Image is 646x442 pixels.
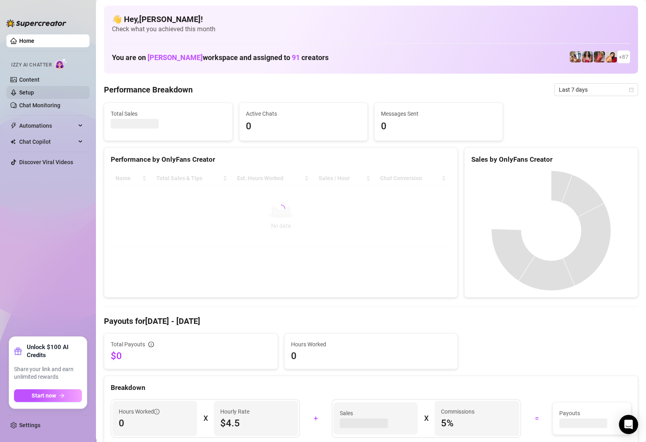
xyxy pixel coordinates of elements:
[111,109,226,118] span: Total Sales
[381,109,496,118] span: Messages Sent
[19,89,34,96] a: Setup
[111,154,451,165] div: Performance by OnlyFans Creator
[19,119,76,132] span: Automations
[59,393,65,398] span: arrow-right
[340,409,412,418] span: Sales
[111,340,145,349] span: Total Payouts
[629,87,634,92] span: calendar
[19,422,40,428] a: Settings
[111,350,271,362] span: $0
[10,123,17,129] span: thunderbolt
[32,392,56,399] span: Start now
[526,412,548,425] div: =
[276,204,286,213] span: loading
[14,366,82,381] span: Share your link and earn unlimited rewards
[111,382,631,393] div: Breakdown
[606,51,617,62] img: Sophia (@thesophiapayan)
[6,19,66,27] img: logo-BBDzfeDw.svg
[619,52,628,61] span: + 87
[119,417,191,430] span: 0
[55,58,67,70] img: AI Chatter
[220,407,249,416] article: Hourly Rate
[381,119,496,134] span: 0
[27,343,82,359] strong: Unlock $100 AI Credits
[471,154,631,165] div: Sales by OnlyFans Creator
[112,53,329,62] h1: You are on workspace and assigned to creators
[11,61,52,69] span: Izzy AI Chatter
[104,84,193,95] h4: Performance Breakdown
[19,76,40,83] a: Content
[19,135,76,148] span: Chat Copilot
[10,139,16,145] img: Chat Copilot
[594,51,605,62] img: April (@aprilblaze)
[154,409,160,414] span: info-circle
[291,350,451,362] span: 0
[148,342,154,347] span: info-circle
[424,412,428,425] div: X
[441,417,513,430] span: 5 %
[119,407,160,416] span: Hours Worked
[112,25,630,34] span: Check what you achieved this month
[246,119,361,134] span: 0
[559,84,633,96] span: Last 7 days
[441,407,475,416] article: Commissions
[570,51,581,62] img: ildgaf (@ildgaff)
[112,14,630,25] h4: 👋 Hey, [PERSON_NAME] !
[19,102,60,108] a: Chat Monitoring
[220,417,292,430] span: $4.5
[19,38,34,44] a: Home
[292,53,300,62] span: 91
[14,347,22,355] span: gift
[14,389,82,402] button: Start nowarrow-right
[19,159,73,165] a: Discover Viral Videos
[305,412,327,425] div: +
[203,412,207,425] div: X
[559,409,624,418] span: Payouts
[291,340,451,349] span: Hours Worked
[619,415,638,434] div: Open Intercom Messenger
[246,109,361,118] span: Active Chats
[582,51,593,62] img: Aaliyah (@edmflowerfairy)
[104,315,638,327] h4: Payouts for [DATE] - [DATE]
[148,53,203,62] span: [PERSON_NAME]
